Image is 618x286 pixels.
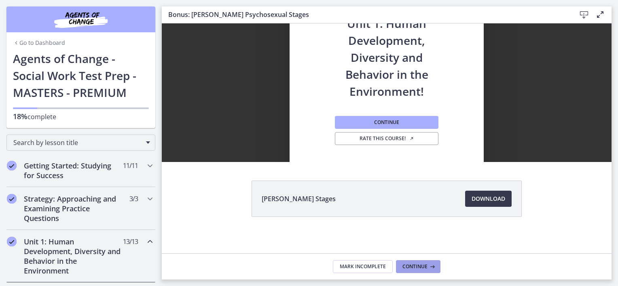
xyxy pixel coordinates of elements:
h2: Unit 1: Human Development, Diversity and Behavior in the Environment [24,237,123,275]
span: [PERSON_NAME] Stages [262,194,336,204]
h1: Agents of Change - Social Work Test Prep - MASTERS - PREMIUM [13,50,149,101]
span: 3 / 3 [129,194,138,204]
button: Continue [335,116,438,129]
a: Go to Dashboard [13,39,65,47]
i: Completed [7,237,17,246]
span: Download [472,194,505,204]
button: Mark Incomplete [333,260,393,273]
span: Rate this course! [360,135,414,142]
span: Continue [374,119,399,126]
div: Search by lesson title [6,135,155,151]
h2: Strategy: Approaching and Examining Practice Questions [24,194,123,223]
span: Mark Incomplete [340,263,386,270]
h3: Bonus: [PERSON_NAME] Psychosexual Stages [168,10,563,19]
span: Continue [402,263,428,270]
span: 11 / 11 [123,161,138,170]
span: 18% [13,111,28,121]
span: 13 / 13 [123,237,138,246]
img: Agents of Change Social Work Test Prep [32,10,129,29]
i: Opens in a new window [409,136,414,141]
p: complete [13,111,149,122]
span: Search by lesson title [13,138,142,147]
a: Rate this course! Opens in a new window [335,132,438,145]
button: Continue [396,260,440,273]
i: Completed [7,161,17,170]
h2: Getting Started: Studying for Success [24,161,123,180]
i: Completed [7,194,17,204]
a: Download [465,191,512,207]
